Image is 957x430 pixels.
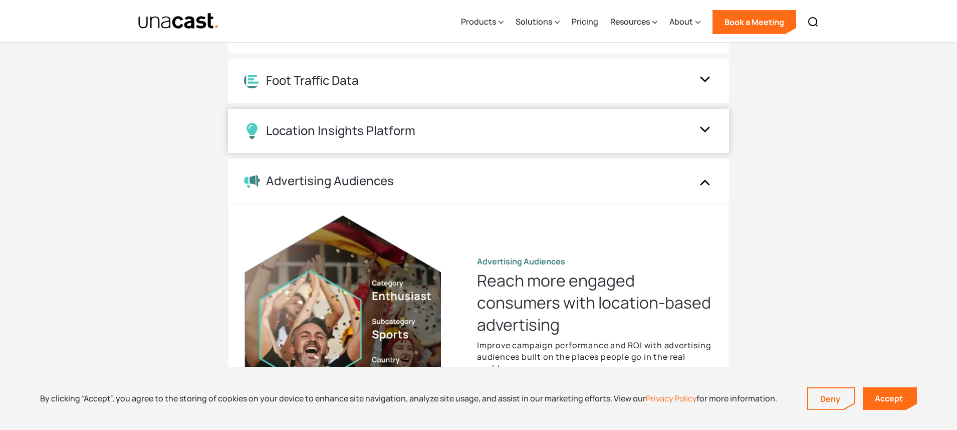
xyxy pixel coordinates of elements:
[863,387,917,410] a: Accept
[266,73,359,88] div: Foot Traffic Data
[266,123,415,138] div: Location Insights Platform
[646,393,696,404] a: Privacy Policy
[516,2,560,43] div: Solutions
[138,13,219,30] img: Unacast text logo
[477,269,712,336] h3: Reach more engaged consumers with location-based advertising
[266,174,394,188] div: Advertising Audiences
[40,393,777,404] div: By clicking “Accept”, you agree to the storing of cookies on your device to enhance site navigati...
[477,340,712,374] p: Improve campaign performance and ROI with advertising audiences built on the places people go in ...
[244,174,260,188] img: Advertising Audiences icon
[712,10,796,34] a: Book a Meeting
[138,13,219,30] a: home
[516,16,552,28] div: Solutions
[461,2,504,43] div: Products
[572,2,598,43] a: Pricing
[808,388,854,409] a: Deny
[669,2,700,43] div: About
[477,256,565,267] strong: Advertising Audiences
[610,16,650,28] div: Resources
[610,2,657,43] div: Resources
[244,123,260,139] img: Location Insights Platform icon
[461,16,496,28] div: Products
[244,73,260,88] img: Location Analytics icon
[669,16,693,28] div: About
[807,16,819,28] img: Search icon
